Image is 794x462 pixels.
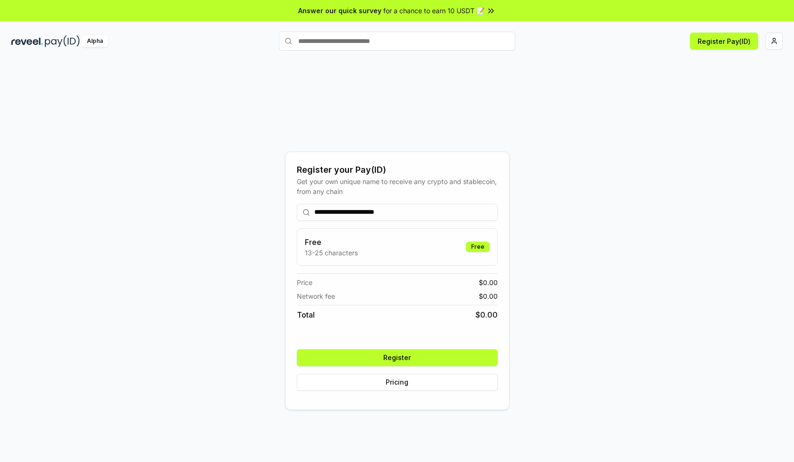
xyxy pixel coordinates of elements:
span: Network fee [297,291,335,301]
span: $ 0.00 [479,277,498,287]
span: for a chance to earn 10 USDT 📝 [383,6,484,16]
span: Price [297,277,312,287]
span: Answer our quick survey [298,6,381,16]
img: reveel_dark [11,35,43,47]
img: pay_id [45,35,80,47]
h3: Free [305,236,358,248]
div: Free [466,242,490,252]
div: Alpha [82,35,108,47]
button: Pricing [297,374,498,391]
div: Get your own unique name to receive any crypto and stablecoin, from any chain [297,176,498,196]
button: Register Pay(ID) [690,33,758,50]
div: Register your Pay(ID) [297,163,498,176]
span: Total [297,309,315,320]
button: Register [297,349,498,366]
span: $ 0.00 [475,309,498,320]
p: 13-25 characters [305,248,358,258]
span: $ 0.00 [479,291,498,301]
